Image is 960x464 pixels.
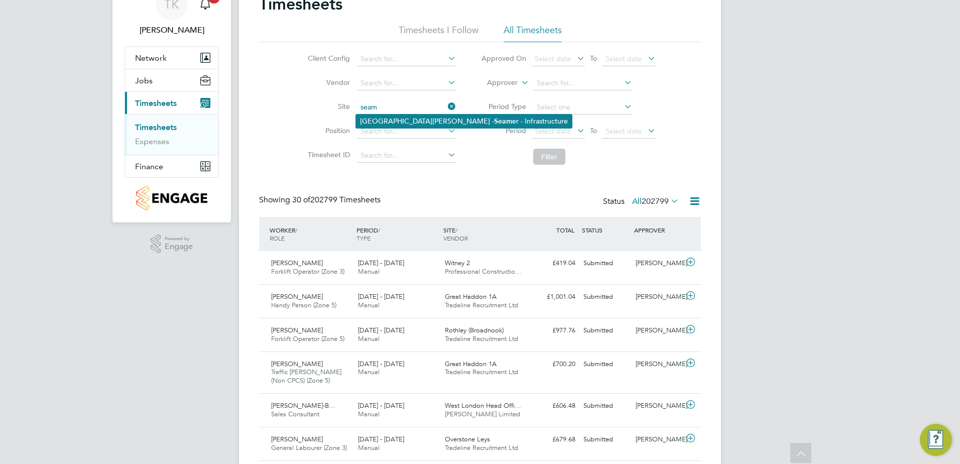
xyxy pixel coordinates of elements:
[443,234,468,242] span: VENDOR
[358,301,380,309] span: Manual
[445,410,520,418] span: [PERSON_NAME] Limited
[357,52,456,66] input: Search for...
[295,226,297,234] span: /
[125,47,218,69] button: Network
[135,98,177,108] span: Timesheets
[556,226,574,234] span: TOTAL
[632,322,684,339] div: [PERSON_NAME]
[135,76,153,85] span: Jobs
[527,322,579,339] div: £977.76
[270,234,285,242] span: ROLE
[445,435,490,443] span: Overstone Leys
[125,114,218,155] div: Timesheets
[135,123,177,132] a: Timesheets
[358,267,380,276] span: Manual
[481,102,526,111] label: Period Type
[533,76,632,90] input: Search for...
[357,100,456,114] input: Search for...
[632,221,684,239] div: APPROVER
[151,235,193,254] a: Powered byEngage
[305,78,350,87] label: Vendor
[358,360,404,368] span: [DATE] - [DATE]
[271,301,336,309] span: Handy Person (Zone 5)
[579,221,632,239] div: STATUS
[292,195,381,205] span: 202799 Timesheets
[535,127,571,136] span: Select date
[305,126,350,135] label: Position
[358,410,380,418] span: Manual
[271,334,344,343] span: Forklift Operator (Zone 5)
[606,54,642,63] span: Select date
[445,360,497,368] span: Great Haddon 1A
[271,410,319,418] span: Sales Consultant
[472,78,518,88] label: Approver
[494,117,512,126] b: Seam
[165,243,193,251] span: Engage
[481,54,526,63] label: Approved On
[125,186,219,210] a: Go to home page
[357,76,456,90] input: Search for...
[587,52,600,65] span: To
[587,124,600,137] span: To
[533,149,565,165] button: Filter
[125,69,218,91] button: Jobs
[165,235,193,243] span: Powered by
[579,398,632,414] div: Submitted
[445,401,521,410] span: West London Head Offi…
[125,155,218,177] button: Finance
[579,322,632,339] div: Submitted
[125,92,218,114] button: Timesheets
[445,334,518,343] span: Tradeline Recruitment Ltd
[267,221,354,247] div: WORKER
[527,289,579,305] div: £1,001.04
[135,53,167,63] span: Network
[378,226,380,234] span: /
[632,255,684,272] div: [PERSON_NAME]
[271,368,341,385] span: Traffic [PERSON_NAME] (Non CPCS) (Zone 5)
[920,424,952,456] button: Engage Resource Center
[579,356,632,373] div: Submitted
[357,149,456,163] input: Search for...
[354,221,441,247] div: PERIOD
[305,102,350,111] label: Site
[504,24,562,42] li: All Timesheets
[271,435,323,443] span: [PERSON_NAME]
[441,221,528,247] div: SITE
[292,195,310,205] span: 30 of
[259,195,383,205] div: Showing
[445,443,518,452] span: Tradeline Recruitment Ltd
[632,356,684,373] div: [PERSON_NAME]
[358,334,380,343] span: Manual
[358,401,404,410] span: [DATE] - [DATE]
[399,24,478,42] li: Timesheets I Follow
[358,368,380,376] span: Manual
[135,162,163,171] span: Finance
[632,196,679,206] label: All
[535,54,571,63] span: Select date
[271,401,335,410] span: [PERSON_NAME]-B…
[358,435,404,443] span: [DATE] - [DATE]
[271,292,323,301] span: [PERSON_NAME]
[445,301,518,309] span: Tradeline Recruitment Ltd
[136,186,207,210] img: countryside-properties-logo-retina.png
[357,125,456,139] input: Search for...
[358,292,404,301] span: [DATE] - [DATE]
[135,137,169,146] a: Expenses
[356,234,371,242] span: TYPE
[271,259,323,267] span: [PERSON_NAME]
[271,360,323,368] span: [PERSON_NAME]
[606,127,642,136] span: Select date
[632,431,684,448] div: [PERSON_NAME]
[481,126,526,135] label: Period
[527,255,579,272] div: £419.04
[358,326,404,334] span: [DATE] - [DATE]
[527,356,579,373] div: £700.20
[445,326,504,334] span: Rothley (Broadnook)
[305,54,350,63] label: Client Config
[579,289,632,305] div: Submitted
[358,443,380,452] span: Manual
[356,114,572,128] li: [GEOGRAPHIC_DATA][PERSON_NAME] - er - Infrastructure
[603,195,681,209] div: Status
[642,196,669,206] span: 202799
[125,24,219,36] span: Tyler Kelly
